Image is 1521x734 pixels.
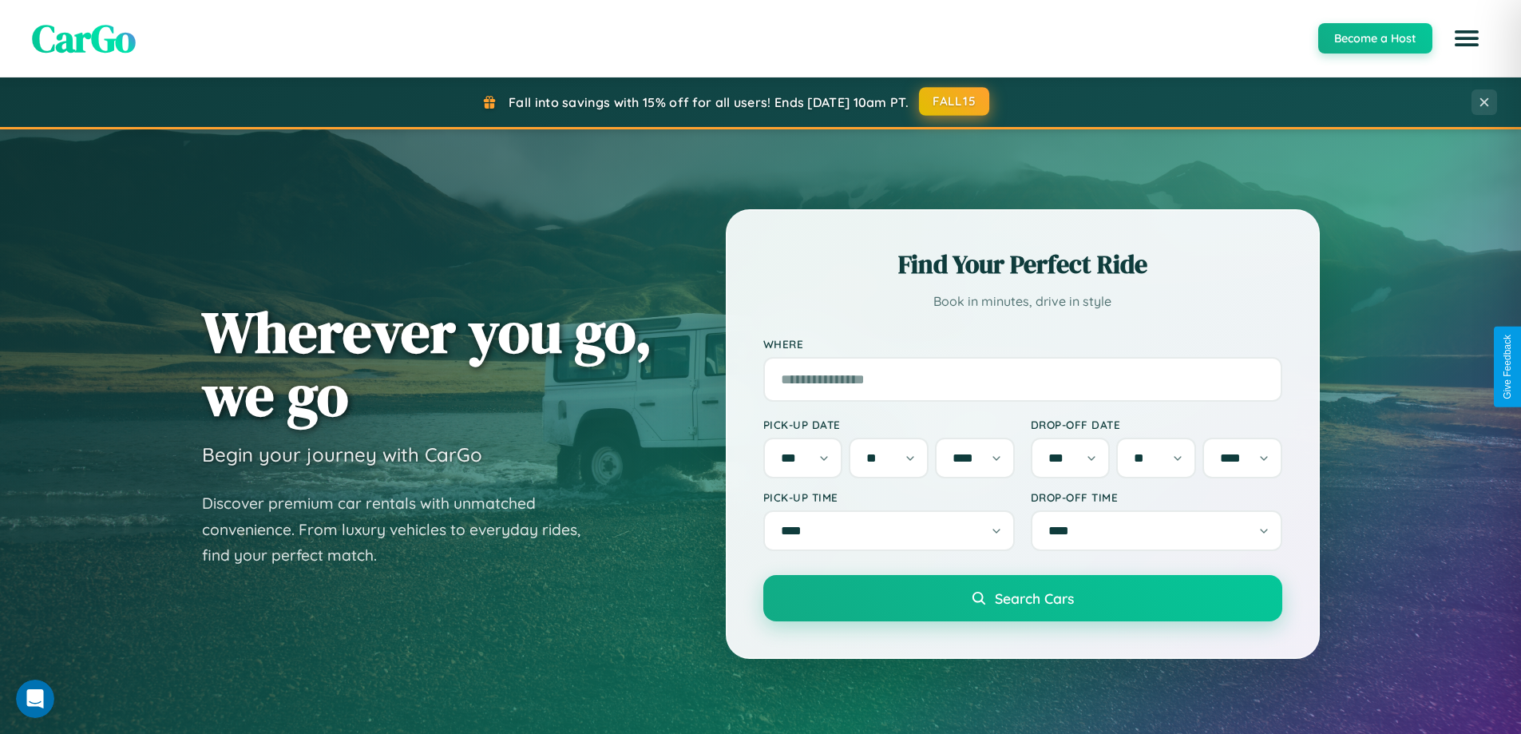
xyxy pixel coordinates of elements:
[202,442,482,466] h3: Begin your journey with CarGo
[995,589,1074,607] span: Search Cars
[763,247,1282,282] h2: Find Your Perfect Ride
[763,575,1282,621] button: Search Cars
[202,300,652,427] h1: Wherever you go, we go
[763,337,1282,351] label: Where
[16,680,54,718] iframe: Intercom live chat
[1444,16,1489,61] button: Open menu
[1502,335,1513,399] div: Give Feedback
[763,490,1015,504] label: Pick-up Time
[763,418,1015,431] label: Pick-up Date
[32,12,136,65] span: CarGo
[1031,418,1282,431] label: Drop-off Date
[763,290,1282,313] p: Book in minutes, drive in style
[509,94,909,110] span: Fall into savings with 15% off for all users! Ends [DATE] 10am PT.
[919,87,989,116] button: FALL15
[202,490,601,569] p: Discover premium car rentals with unmatched convenience. From luxury vehicles to everyday rides, ...
[1031,490,1282,504] label: Drop-off Time
[1318,23,1432,54] button: Become a Host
